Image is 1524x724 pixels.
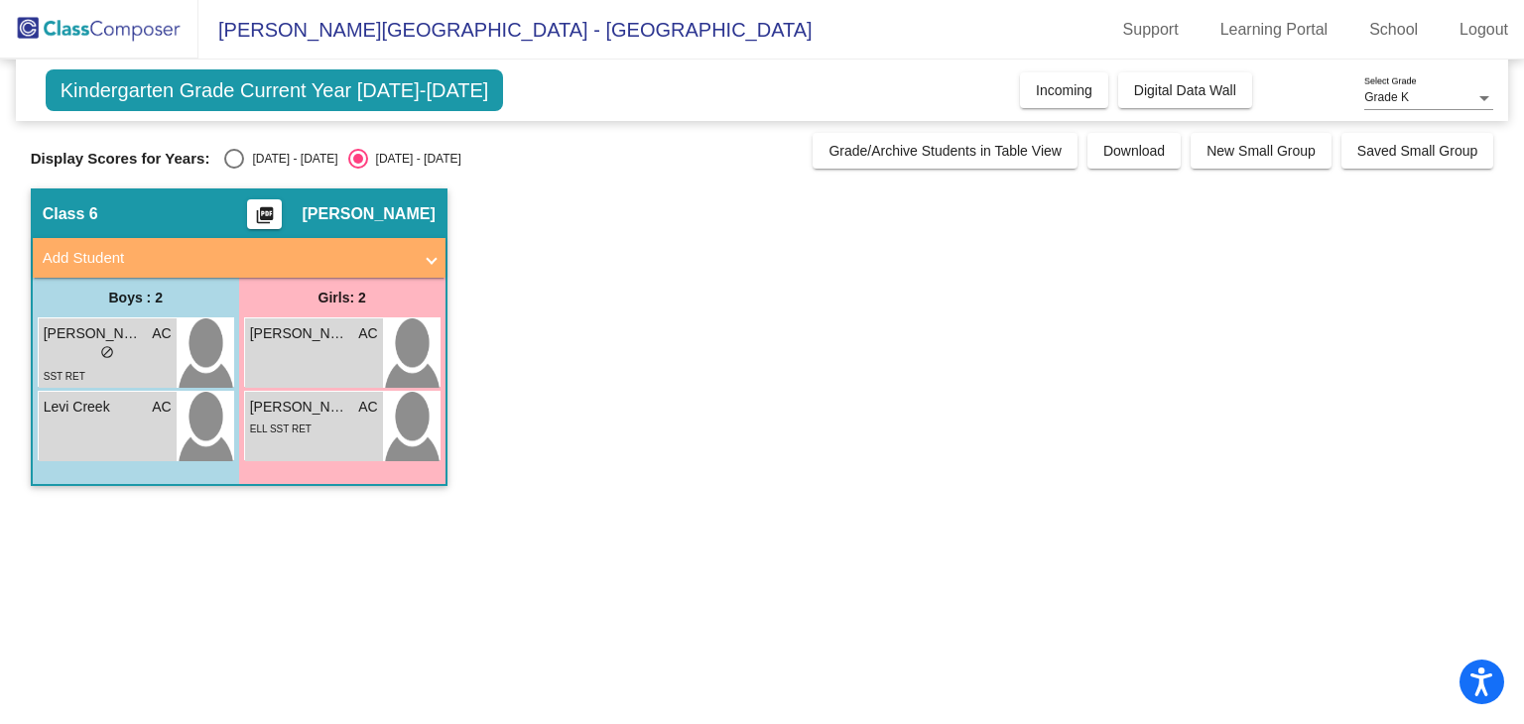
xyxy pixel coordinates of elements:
[253,205,277,233] mat-icon: picture_as_pdf
[152,323,171,344] span: AC
[1107,14,1195,46] a: Support
[1103,143,1165,159] span: Download
[1036,82,1092,98] span: Incoming
[31,150,210,168] span: Display Scores for Years:
[302,204,435,224] span: [PERSON_NAME]
[1357,143,1477,159] span: Saved Small Group
[828,143,1062,159] span: Grade/Archive Students in Table View
[44,371,85,382] span: SST RET
[33,238,445,278] mat-expansion-panel-header: Add Student
[46,69,504,111] span: Kindergarten Grade Current Year [DATE]-[DATE]
[1364,90,1409,104] span: Grade K
[1134,82,1236,98] span: Digital Data Wall
[1205,14,1344,46] a: Learning Portal
[358,323,377,344] span: AC
[1341,133,1493,169] button: Saved Small Group
[198,14,813,46] span: [PERSON_NAME][GEOGRAPHIC_DATA] - [GEOGRAPHIC_DATA]
[1020,72,1108,108] button: Incoming
[44,397,143,418] span: Levi Creek
[813,133,1078,169] button: Grade/Archive Students in Table View
[244,150,337,168] div: [DATE] - [DATE]
[1206,143,1316,159] span: New Small Group
[44,323,143,344] span: [PERSON_NAME]
[152,397,171,418] span: AC
[1444,14,1524,46] a: Logout
[100,345,114,359] span: do_not_disturb_alt
[224,149,460,169] mat-radio-group: Select an option
[250,323,349,344] span: [PERSON_NAME]
[250,397,349,418] span: [PERSON_NAME] [PERSON_NAME]
[43,247,412,270] mat-panel-title: Add Student
[1087,133,1181,169] button: Download
[250,423,312,434] span: ELL SST RET
[239,278,445,317] div: Girls: 2
[33,278,239,317] div: Boys : 2
[358,397,377,418] span: AC
[43,204,98,224] span: Class 6
[247,199,282,229] button: Print Students Details
[1118,72,1252,108] button: Digital Data Wall
[1191,133,1332,169] button: New Small Group
[1353,14,1434,46] a: School
[368,150,461,168] div: [DATE] - [DATE]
